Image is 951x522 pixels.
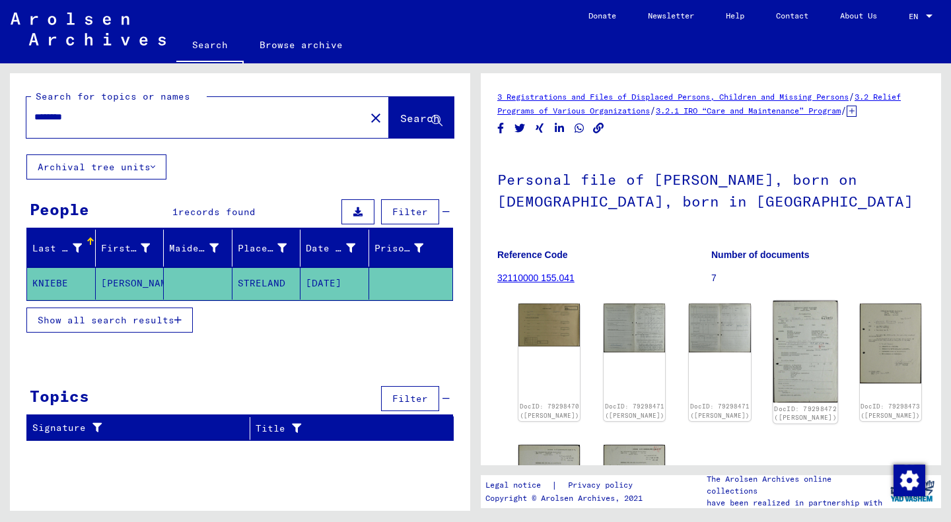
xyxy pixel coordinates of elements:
p: have been realized in partnership with [707,497,884,509]
mat-header-cell: Prisoner # [369,230,453,267]
img: Change consent [894,465,925,496]
div: Prisoner # [374,238,440,259]
mat-cell: [DATE] [300,267,369,300]
p: Copyright © Arolsen Archives, 2021 [485,492,649,504]
div: Title [256,418,440,439]
p: 7 [711,271,925,285]
div: | [485,478,649,492]
span: Filter [392,393,428,405]
span: Filter [392,206,428,218]
a: DocID: 79298471 ([PERSON_NAME]) [605,403,664,419]
button: Search [389,97,454,138]
b: Number of documents [711,249,810,260]
span: / [841,104,847,116]
a: Legal notice [485,478,551,492]
mat-cell: STRELAND [232,267,301,300]
div: Signature [32,418,253,439]
a: Browse archive [244,29,359,61]
div: Last Name [32,242,82,255]
p: The Arolsen Archives online collections [707,473,884,497]
img: 002.jpg [689,304,750,352]
a: Privacy policy [557,478,649,492]
div: Maiden Name [169,242,219,255]
b: Reference Code [497,249,568,260]
a: DocID: 79298470 ([PERSON_NAME]) [520,403,579,419]
a: 32110000 155.041 [497,273,575,283]
div: First Name [101,238,167,259]
span: EN [909,12,923,21]
span: Show all search results [38,314,174,326]
span: records found [178,206,256,218]
button: Share on Twitter [513,120,527,137]
a: 3.2.1 IRO “Care and Maintenance” Program [656,106,841,115]
a: DocID: 79298472 ([PERSON_NAME]) [774,405,837,422]
button: Copy link [592,120,606,137]
div: First Name [101,242,151,255]
mat-header-cell: Last Name [27,230,96,267]
mat-header-cell: First Name [96,230,164,267]
div: Topics [30,384,89,408]
span: Search [400,112,440,125]
img: Arolsen_neg.svg [11,13,166,46]
img: 001.jpg [773,301,837,403]
img: 001.jpg [518,304,580,346]
button: Filter [381,386,439,411]
a: DocID: 79298471 ([PERSON_NAME]) [690,403,750,419]
img: 001.jpg [604,304,665,352]
span: / [650,104,656,116]
a: DocID: 79298473 ([PERSON_NAME]) [861,403,920,419]
button: Share on Xing [533,120,547,137]
div: Date of Birth [306,238,372,259]
mat-header-cell: Maiden Name [164,230,232,267]
button: Share on LinkedIn [553,120,567,137]
h1: Personal file of [PERSON_NAME], born on [DEMOGRAPHIC_DATA], born in [GEOGRAPHIC_DATA] [497,149,925,229]
div: Date of Birth [306,242,355,255]
button: Share on WhatsApp [573,120,586,137]
div: Last Name [32,238,98,259]
span: / [849,90,855,102]
img: yv_logo.png [888,474,937,507]
div: Signature [32,421,240,435]
mat-header-cell: Place of Birth [232,230,301,267]
button: Clear [363,104,389,131]
button: Archival tree units [26,154,166,179]
div: Place of Birth [238,242,287,255]
div: Prisoner # [374,242,424,255]
a: 3 Registrations and Files of Displaced Persons, Children and Missing Persons [497,92,849,102]
button: Share on Facebook [494,120,508,137]
a: Search [176,29,244,63]
div: Title [256,422,427,436]
mat-cell: KNIEBE [27,267,96,300]
mat-header-cell: Date of Birth [300,230,369,267]
button: Filter [381,199,439,224]
mat-cell: [PERSON_NAME] [96,267,164,300]
img: 001.jpg [860,304,921,383]
button: Show all search results [26,308,193,333]
mat-icon: close [368,110,384,126]
div: Maiden Name [169,238,235,259]
span: 1 [172,206,178,218]
div: People [30,197,89,221]
mat-label: Search for topics or names [36,90,190,102]
div: Place of Birth [238,238,304,259]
